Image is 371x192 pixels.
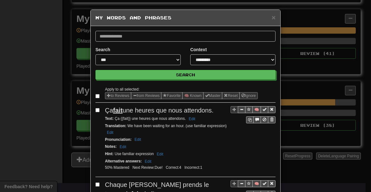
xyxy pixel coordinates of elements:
[131,165,164,170] li: Next Review:
[155,151,165,158] button: Edit
[105,124,227,134] small: We have been waiting for an hour. (use familiar expression)
[103,165,131,170] li: 50% Mastered
[252,106,261,113] button: 🧠
[105,124,126,128] strong: Translation :
[252,180,261,187] button: 🧠
[105,137,132,142] strong: Pronunciation :
[105,144,117,149] strong: Notes :
[187,115,197,122] button: Edit
[222,92,239,99] button: Reset
[95,15,276,21] h5: My Words and Phrases
[155,165,163,170] span: 2025-08-18
[143,158,153,165] button: Edit
[164,165,183,170] li: Correct: 4
[190,46,207,53] label: Context
[272,14,276,21] button: Close
[95,70,276,79] button: Search
[95,46,110,53] label: Search
[105,92,258,99] div: Sentence options
[113,107,123,114] u: fait
[131,92,162,99] button: from Reviews
[105,87,140,92] small: Apply to all selected:
[182,92,204,99] button: 🧠 Known
[105,116,114,121] strong: Text :
[272,14,276,21] span: ×
[133,136,143,143] button: Edit
[105,107,213,114] span: Ça une heures que nous attendons.
[105,92,131,99] button: to Reviews
[183,165,204,170] li: Incorrect: 1
[161,92,182,99] button: Favorite
[105,152,165,156] small: Use familiar expression
[203,92,223,99] button: Master
[246,116,276,123] div: Sentence controls
[239,92,258,99] button: Ignore
[105,152,114,156] strong: Hint :
[105,159,142,163] strong: Alternative answers :
[118,143,128,150] button: Edit
[105,116,197,121] small: Ça {{fait}} une heures que nous attendons.
[231,106,276,123] div: Sentence controls
[105,129,115,136] button: Edit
